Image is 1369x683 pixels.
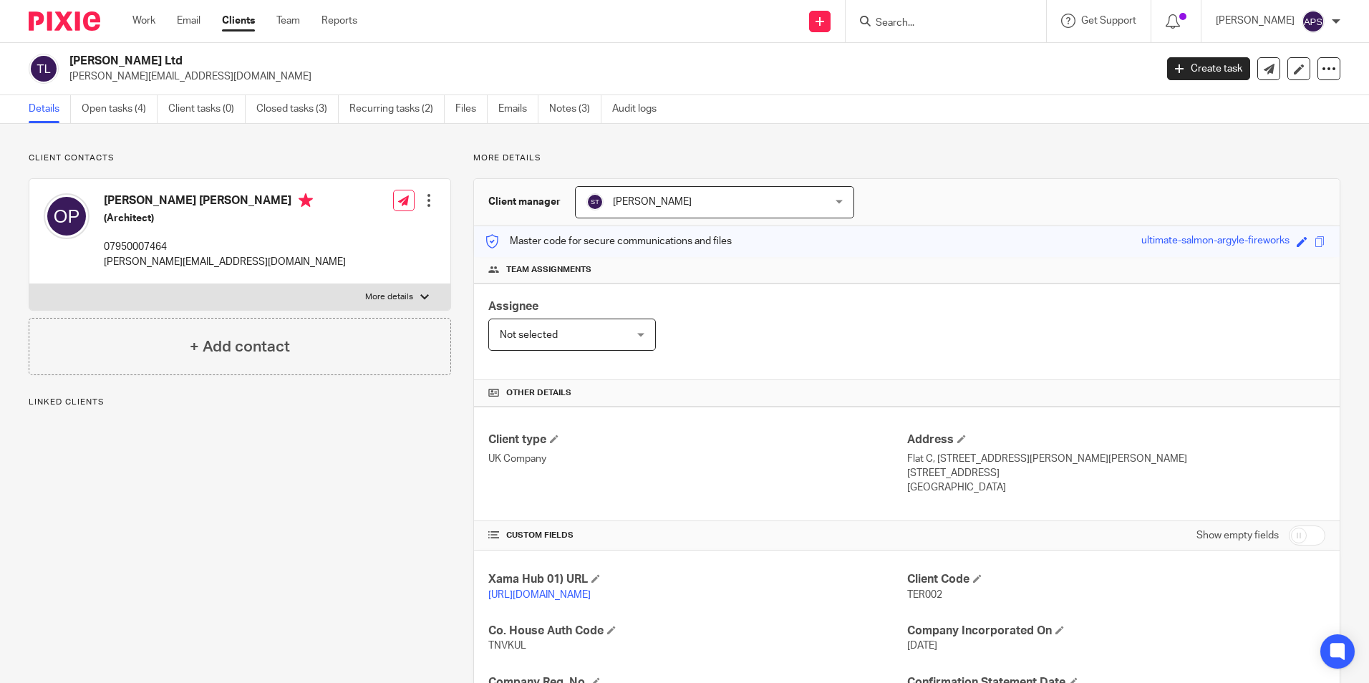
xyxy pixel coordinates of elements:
h4: + Add contact [190,336,290,358]
i: Primary [299,193,313,208]
span: Get Support [1081,16,1136,26]
a: Recurring tasks (2) [349,95,445,123]
p: [STREET_ADDRESS] [907,466,1325,480]
a: Work [132,14,155,28]
input: Search [874,17,1003,30]
a: Details [29,95,71,123]
h4: Address [907,432,1325,447]
h4: Xama Hub 01) URL [488,572,906,587]
span: TNVKUL [488,641,526,651]
h4: CUSTOM FIELDS [488,530,906,541]
h5: (Architect) [104,211,346,226]
a: Email [177,14,200,28]
h4: Co. House Auth Code [488,624,906,639]
a: Clients [222,14,255,28]
a: Files [455,95,488,123]
a: Emails [498,95,538,123]
p: Flat C, [STREET_ADDRESS][PERSON_NAME][PERSON_NAME] [907,452,1325,466]
a: Create task [1167,57,1250,80]
div: ultimate-salmon-argyle-fireworks [1141,233,1290,250]
img: svg%3E [1302,10,1325,33]
h4: Client Code [907,572,1325,587]
a: Team [276,14,300,28]
span: [DATE] [907,641,937,651]
h4: Client type [488,432,906,447]
h2: [PERSON_NAME] Ltd [69,54,930,69]
img: Pixie [29,11,100,31]
a: Audit logs [612,95,667,123]
p: [PERSON_NAME][EMAIL_ADDRESS][DOMAIN_NAME] [69,69,1146,84]
span: Other details [506,387,571,399]
img: svg%3E [44,193,90,239]
p: [PERSON_NAME] [1216,14,1295,28]
label: Show empty fields [1196,528,1279,543]
h4: [PERSON_NAME] [PERSON_NAME] [104,193,346,211]
p: Master code for secure communications and files [485,234,732,248]
a: [URL][DOMAIN_NAME] [488,590,591,600]
span: Assignee [488,301,538,312]
span: Not selected [500,330,558,340]
img: svg%3E [29,54,59,84]
a: Notes (3) [549,95,601,123]
p: [GEOGRAPHIC_DATA] [907,480,1325,495]
p: UK Company [488,452,906,466]
p: [PERSON_NAME][EMAIL_ADDRESS][DOMAIN_NAME] [104,255,346,269]
a: Client tasks (0) [168,95,246,123]
p: Linked clients [29,397,451,408]
span: TER002 [907,590,942,600]
a: Open tasks (4) [82,95,158,123]
h4: Company Incorporated On [907,624,1325,639]
p: More details [473,152,1340,164]
img: svg%3E [586,193,604,210]
a: Reports [321,14,357,28]
h3: Client manager [488,195,561,209]
span: Team assignments [506,264,591,276]
a: Closed tasks (3) [256,95,339,123]
p: Client contacts [29,152,451,164]
p: More details [365,291,413,303]
span: [PERSON_NAME] [613,197,692,207]
p: 07950007464 [104,240,346,254]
